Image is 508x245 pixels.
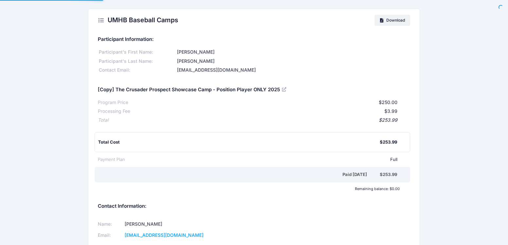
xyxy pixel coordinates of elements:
[98,37,410,43] h5: Participant Information:
[98,117,108,124] div: Total
[98,67,176,74] div: Contact Email:
[99,171,380,178] div: Paid [DATE]
[125,232,203,238] a: [EMAIL_ADDRESS][DOMAIN_NAME]
[98,203,410,209] h5: Contact Information:
[282,86,287,92] a: View Registration Details
[122,219,245,230] td: [PERSON_NAME]
[130,108,397,115] div: $3.99
[176,58,410,65] div: [PERSON_NAME]
[98,87,288,93] h5: [Copy] The Crusader Prospect Showcase Camp - Position Player ONLY 2025
[98,58,176,65] div: Participant's Last Name:
[98,108,130,115] div: Processing Fee
[98,49,176,56] div: Participant's First Name:
[379,99,397,105] span: $250.00
[98,230,122,241] td: Email:
[108,117,397,124] div: $253.99
[95,187,403,191] div: Remaining balance: $0.00
[125,156,397,163] div: Full
[375,15,410,26] a: Download
[98,156,125,163] div: Payment Plan
[98,99,128,106] div: Program Price
[98,139,380,146] div: Total Cost
[176,67,410,74] div: [EMAIL_ADDRESS][DOMAIN_NAME]
[380,171,397,178] div: $253.99
[176,49,410,56] div: [PERSON_NAME]
[98,219,122,230] td: Name:
[380,139,397,146] div: $253.99
[108,16,178,24] h2: UMHB Baseball Camps
[386,18,405,23] span: Download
